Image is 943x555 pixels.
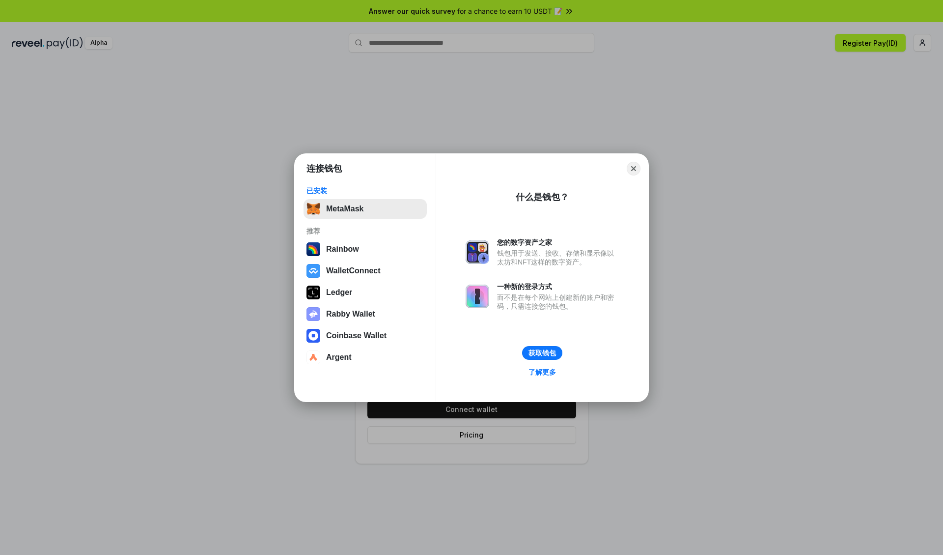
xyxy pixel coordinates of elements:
[306,351,320,364] img: svg+xml,%3Csvg%20width%3D%2228%22%20height%3D%2228%22%20viewBox%3D%220%200%2028%2028%22%20fill%3D...
[522,346,562,360] button: 获取钱包
[306,242,320,256] img: svg+xml,%3Csvg%20width%3D%22120%22%20height%3D%22120%22%20viewBox%3D%220%200%20120%20120%22%20fil...
[306,163,342,175] h1: 连接钱包
[466,240,489,264] img: svg+xml,%3Csvg%20xmlns%3D%22http%3A%2F%2Fwww.w3.org%2F2000%2Fsvg%22%20fill%3D%22none%22%20viewBox...
[306,329,320,343] img: svg+xml,%3Csvg%20width%3D%2228%22%20height%3D%2228%22%20viewBox%3D%220%200%2028%2028%22%20fill%3D...
[304,261,427,281] button: WalletConnect
[304,199,427,219] button: MetaMask
[326,266,381,275] div: WalletConnect
[304,283,427,302] button: Ledger
[326,331,387,340] div: Coinbase Wallet
[304,239,427,259] button: Rainbow
[466,285,489,308] img: svg+xml,%3Csvg%20xmlns%3D%22http%3A%2F%2Fwww.w3.org%2F2000%2Fsvg%22%20fill%3D%22none%22%20viewBox...
[497,238,619,247] div: 您的数字资产之家
[528,349,556,357] div: 获取钱包
[306,202,320,216] img: svg+xml,%3Csvg%20fill%3D%22none%22%20height%3D%2233%22%20viewBox%3D%220%200%2035%2033%22%20width%...
[497,249,619,266] div: 钱包用于发送、接收、存储和显示像以太坊和NFT这样的数字资产。
[326,204,363,213] div: MetaMask
[523,366,562,379] a: 了解更多
[306,307,320,321] img: svg+xml,%3Csvg%20xmlns%3D%22http%3A%2F%2Fwww.w3.org%2F2000%2Fsvg%22%20fill%3D%22none%22%20viewBox...
[306,227,424,235] div: 推荐
[497,282,619,291] div: 一种新的登录方式
[497,293,619,311] div: 而不是在每个网站上创建新的账户和密码，只需连接您的钱包。
[326,288,352,297] div: Ledger
[306,186,424,195] div: 已安装
[304,304,427,324] button: Rabby Wallet
[528,368,556,377] div: 了解更多
[304,326,427,346] button: Coinbase Wallet
[306,264,320,278] img: svg+xml,%3Csvg%20width%3D%2228%22%20height%3D%2228%22%20viewBox%3D%220%200%2028%2028%22%20fill%3D...
[306,286,320,299] img: svg+xml,%3Csvg%20xmlns%3D%22http%3A%2F%2Fwww.w3.org%2F2000%2Fsvg%22%20width%3D%2228%22%20height%3...
[627,162,640,175] button: Close
[304,348,427,367] button: Argent
[326,353,352,362] div: Argent
[326,310,375,319] div: Rabby Wallet
[326,245,359,254] div: Rainbow
[516,191,569,203] div: 什么是钱包？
